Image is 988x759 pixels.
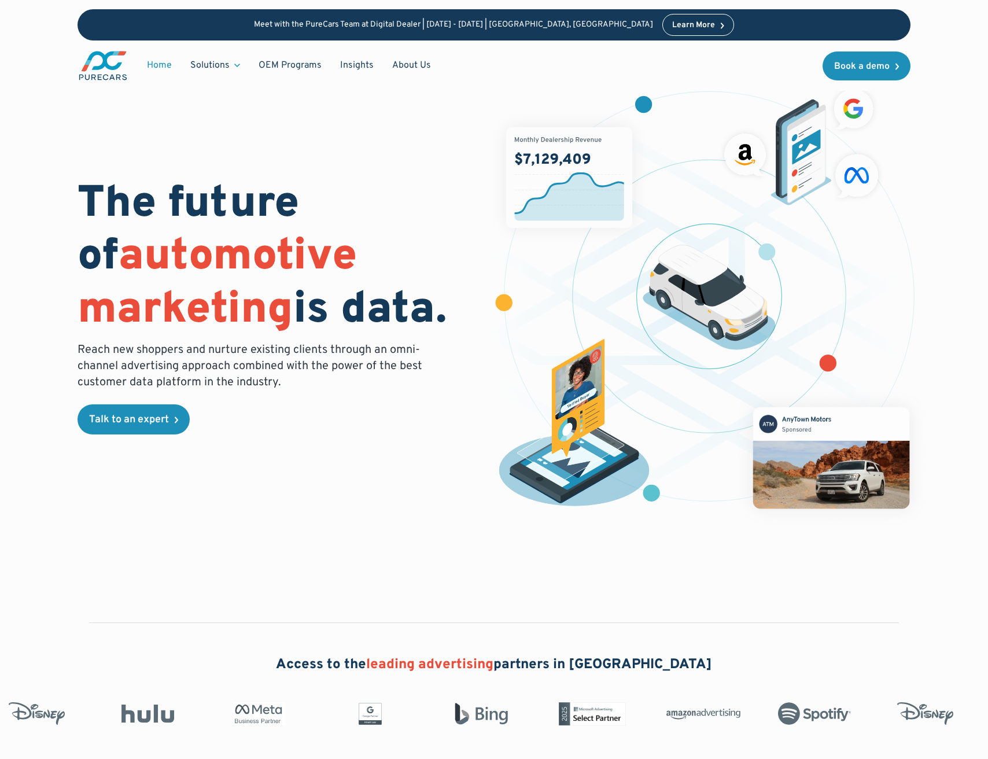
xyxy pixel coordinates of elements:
a: Book a demo [823,51,910,80]
a: Learn More [662,14,734,36]
img: persona of a buyer [488,339,661,511]
p: Meet with the PureCars Team at Digital Dealer | [DATE] - [DATE] | [GEOGRAPHIC_DATA], [GEOGRAPHIC_... [254,20,653,30]
img: Disney [884,702,958,725]
img: Google Partner [329,702,403,725]
img: Amazon Advertising [662,705,736,723]
div: Talk to an expert [89,415,169,425]
a: Insights [331,54,383,76]
a: OEM Programs [249,54,331,76]
h2: Access to the partners in [GEOGRAPHIC_DATA] [276,655,712,675]
a: main [78,50,128,82]
img: illustration of a vehicle [643,245,776,350]
div: Learn More [672,21,715,30]
img: Microsoft Advertising Partner [551,702,625,725]
img: Meta Business Partner [218,702,292,725]
img: purecars logo [78,50,128,82]
div: Book a demo [834,62,890,71]
img: Hulu [107,705,181,723]
a: Home [138,54,181,76]
span: automotive marketing [78,230,357,338]
img: mockup of facebook post [731,385,931,530]
img: chart showing monthly dealership revenue of $7m [506,127,632,228]
h1: The future of is data. [78,179,480,337]
a: Talk to an expert [78,404,190,434]
img: Bing [440,702,514,725]
span: leading advertising [366,656,493,673]
p: Reach new shoppers and nurture existing clients through an omni-channel advertising approach comb... [78,342,429,390]
img: Spotify [773,702,847,725]
img: ads on social media and advertising partners [718,83,884,205]
div: Solutions [190,59,230,72]
a: About Us [383,54,440,76]
div: Solutions [181,54,249,76]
